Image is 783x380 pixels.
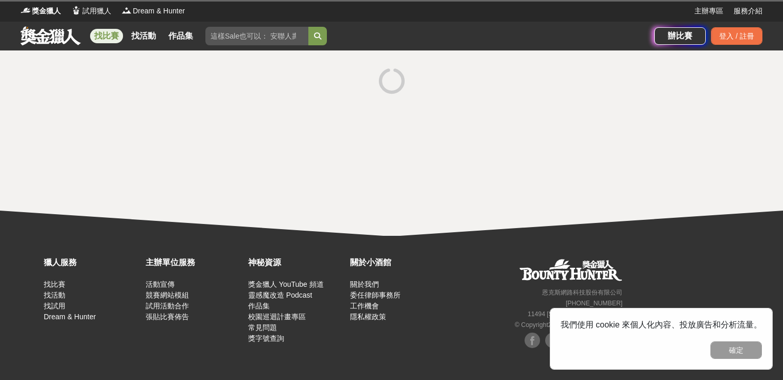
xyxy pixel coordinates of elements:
a: 找比賽 [44,280,65,288]
img: Logo [121,5,132,15]
img: Logo [21,5,31,15]
a: 關於我們 [350,280,379,288]
a: 主辦專區 [694,6,723,16]
small: 恩克斯網路科技股份有限公司 [542,289,622,296]
div: 獵人服務 [44,256,141,269]
a: 試用活動合作 [146,302,189,310]
a: 靈感魔改造 Podcast [248,291,312,299]
a: 競賽網站模組 [146,291,189,299]
small: [PHONE_NUMBER] [566,300,622,307]
a: 校園巡迴計畫專區 [248,313,306,321]
a: 服務介紹 [734,6,762,16]
span: Dream & Hunter [133,6,185,16]
img: Facebook [525,333,540,348]
input: 這樣Sale也可以： 安聯人壽創意銷售法募集 [205,27,308,45]
button: 確定 [710,341,762,359]
a: 獎金獵人 YouTube 頻道 [248,280,324,288]
div: 關於小酒館 [350,256,447,269]
span: 我們使用 cookie 來個人化內容、投放廣告和分析流量。 [561,320,762,329]
a: Logo獎金獵人 [21,6,61,16]
a: 找活動 [127,29,160,43]
div: 主辦單位服務 [146,256,242,269]
a: 找試用 [44,302,65,310]
div: 神秘資源 [248,256,345,269]
a: Dream & Hunter [44,313,96,321]
span: 試用獵人 [82,6,111,16]
a: 常見問題 [248,323,277,332]
a: Logo試用獵人 [71,6,111,16]
a: 張貼比賽佈告 [146,313,189,321]
a: 活動宣傳 [146,280,175,288]
img: Logo [71,5,81,15]
a: 隱私權政策 [350,313,386,321]
a: 工作機會 [350,302,379,310]
a: 委任律師事務所 [350,291,401,299]
small: 11494 [STREET_ADDRESS] 3 樓 [528,310,622,318]
div: 登入 / 註冊 [711,27,762,45]
a: 找活動 [44,291,65,299]
a: 作品集 [164,29,197,43]
a: 獎字號查詢 [248,334,284,342]
a: 作品集 [248,302,270,310]
a: 找比賽 [90,29,123,43]
a: LogoDream & Hunter [121,6,185,16]
img: Facebook [545,333,561,348]
a: 辦比賽 [654,27,706,45]
small: © Copyright 2025 . All Rights Reserved. [515,321,622,329]
span: 獎金獵人 [32,6,61,16]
